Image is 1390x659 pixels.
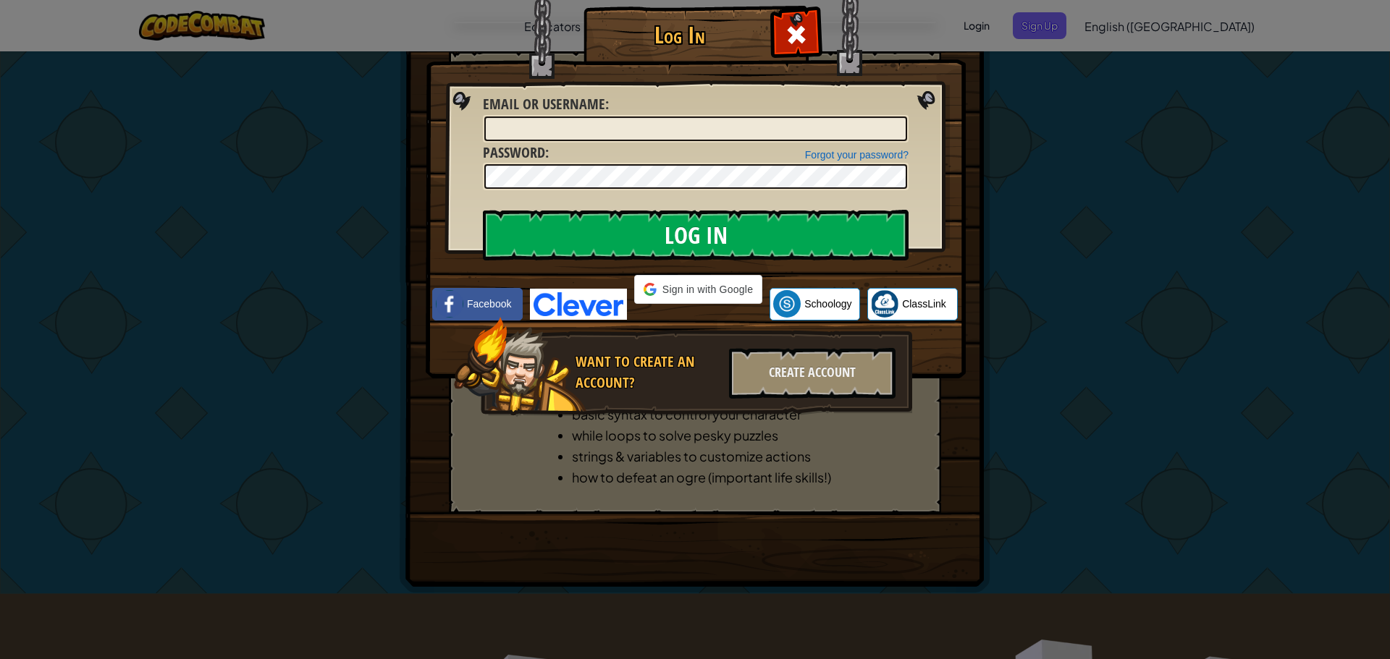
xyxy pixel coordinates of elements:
h1: Log In [587,22,772,48]
span: Schoology [804,297,851,311]
label: : [483,143,549,163]
img: classlink-logo-small.png [871,290,898,318]
a: Forgot your password? [805,149,909,161]
iframe: Sign in with Google Button [627,302,770,334]
input: Log In [483,210,909,260]
label: : [483,94,609,115]
span: Sign in with Google [662,282,753,297]
div: Create Account [729,348,896,399]
img: schoology.png [773,290,801,318]
span: Email or Username [483,94,605,114]
span: Password [483,143,545,162]
img: clever-logo-blue.png [530,289,627,320]
div: Sign in with Google [634,275,762,304]
span: Facebook [467,297,511,311]
div: Want to create an account? [576,352,720,393]
span: ClassLink [902,297,946,311]
img: facebook_small.png [436,290,463,318]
